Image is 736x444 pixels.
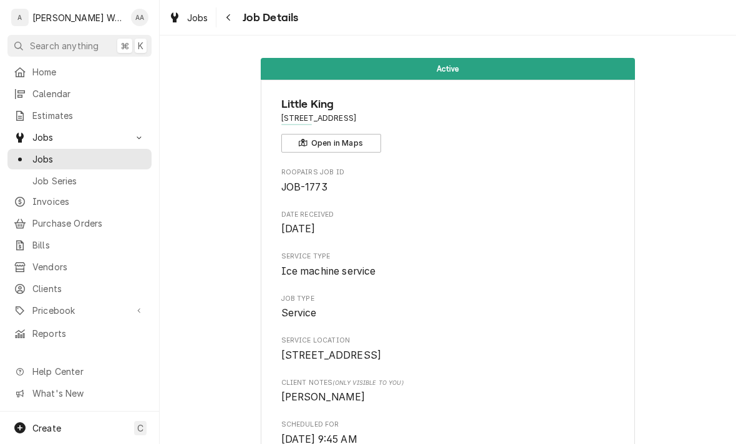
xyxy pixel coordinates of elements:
span: Service Location [281,348,615,363]
span: Job Type [281,306,615,321]
div: Job Type [281,294,615,321]
span: (Only Visible to You) [332,379,403,386]
span: Reports [32,327,145,340]
a: Go to Jobs [7,127,152,148]
div: Roopairs Job ID [281,168,615,194]
span: [STREET_ADDRESS] [281,349,382,361]
span: Search anything [30,39,99,52]
span: [PERSON_NAME] [281,391,366,403]
a: Estimates [7,105,152,126]
a: Bills [7,235,152,255]
span: Active [437,65,460,73]
div: A [11,9,29,26]
a: Calendar [7,83,152,104]
span: Client Notes [281,378,615,388]
span: Service Location [281,336,615,346]
a: Invoices [7,191,152,212]
span: Scheduled For [281,420,615,430]
span: Job Series [32,174,145,187]
span: What's New [32,387,144,400]
a: Purchase Orders [7,213,152,234]
span: Roopairs Job ID [281,180,615,195]
span: Ice machine service [281,265,376,277]
a: Home [7,62,152,82]
a: Reports [7,323,152,344]
span: Job Details [239,9,299,26]
a: Go to What's New [7,383,152,404]
div: Service Location [281,336,615,362]
span: Service Type [281,252,615,262]
button: Open in Maps [281,134,381,153]
span: Home [32,65,145,78]
div: [object Object] [281,378,615,405]
span: Clients [32,282,145,295]
span: Pricebook [32,304,127,317]
div: Client Information [281,96,615,153]
a: Vendors [7,257,152,277]
div: Date Received [281,210,615,237]
a: Clients [7,278,152,299]
span: Estimates [32,109,145,122]
span: Address [281,113,615,124]
a: Go to Help Center [7,361,152,382]
span: Jobs [32,153,145,166]
span: Service [281,307,317,319]
button: Search anything⌘K [7,35,152,57]
span: C [137,422,143,435]
span: Help Center [32,365,144,378]
span: Date Received [281,222,615,237]
span: [object Object] [281,390,615,405]
div: [PERSON_NAME] Works LLC [32,11,124,24]
div: Status [261,58,635,80]
span: Roopairs Job ID [281,168,615,177]
button: Navigate back [219,7,239,27]
span: Vendors [32,260,145,273]
a: Jobs [7,149,152,169]
span: Service Type [281,264,615,279]
div: Service Type [281,252,615,278]
span: Name [281,96,615,113]
span: Create [32,423,61,433]
span: [DATE] [281,223,316,235]
span: Job Type [281,294,615,304]
a: Jobs [163,7,213,28]
span: Bills [32,239,145,252]
span: Jobs [32,131,127,144]
span: Calendar [32,87,145,100]
span: ⌘ [120,39,129,52]
a: Job Series [7,171,152,191]
span: Invoices [32,195,145,208]
a: Go to Pricebook [7,300,152,321]
span: Jobs [187,11,208,24]
span: Purchase Orders [32,217,145,230]
div: Aaron Anderson's Avatar [131,9,148,26]
span: Date Received [281,210,615,220]
span: JOB-1773 [281,181,327,193]
div: AA [131,9,148,26]
span: K [138,39,143,52]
